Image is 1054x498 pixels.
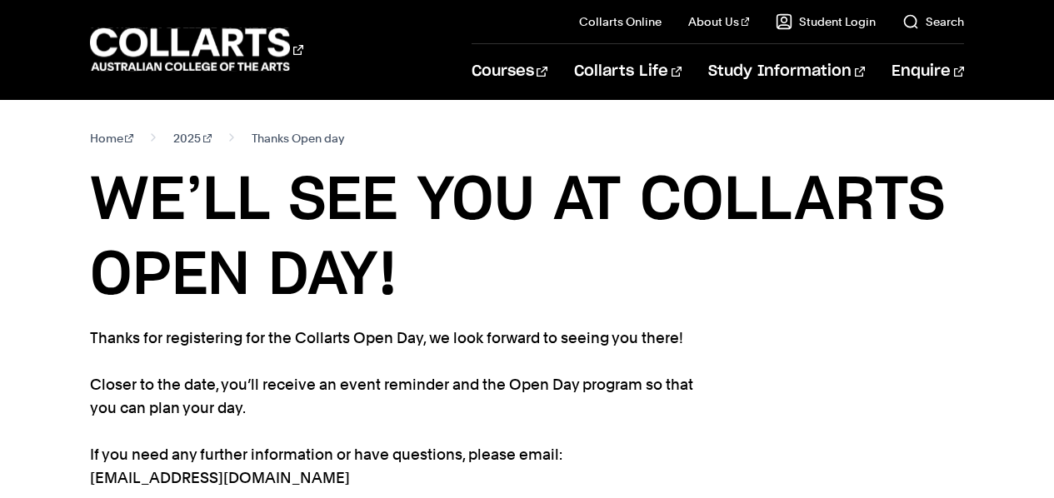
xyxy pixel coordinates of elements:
span: Thanks Open day [252,127,344,150]
a: 2025 [173,127,212,150]
a: Search [902,13,964,30]
a: Student Login [776,13,876,30]
a: Study Information [708,44,865,99]
a: About Us [688,13,750,30]
a: Courses [472,44,547,99]
a: Collarts Life [574,44,682,99]
a: Enquire [892,44,964,99]
div: Go to homepage [90,26,303,73]
a: Collarts Online [579,13,662,30]
a: Home [90,127,134,150]
h1: WE’LL SEE YOU AT COLLARTS OPEN DAY! [90,163,965,313]
p: Thanks for registering for the Collarts Open Day, we look forward to seeing you there! Closer to ... [90,326,698,490]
